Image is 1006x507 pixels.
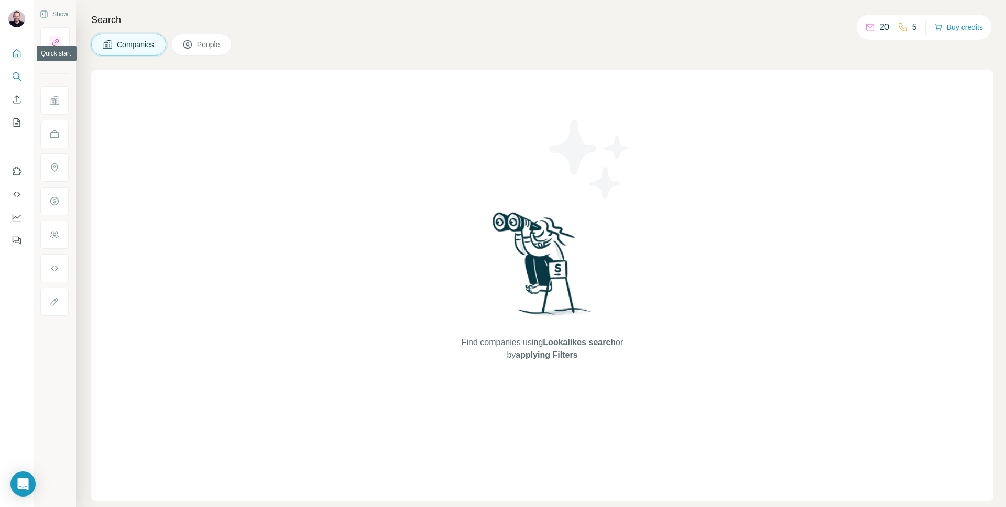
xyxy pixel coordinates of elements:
button: Use Surfe API [8,185,25,204]
p: 5 [912,21,917,34]
span: applying Filters [516,350,577,359]
button: My lists [8,113,25,132]
button: Show [32,6,75,22]
h4: Search [91,13,993,27]
button: Feedback [8,231,25,250]
img: Surfe Illustration - Woman searching with binoculars [488,210,597,326]
button: Buy credits [934,20,983,35]
button: Quick start [8,44,25,63]
button: Enrich CSV [8,90,25,109]
img: Surfe Illustration - Stars [542,112,637,206]
p: 20 [880,21,889,34]
button: Dashboard [8,208,25,227]
span: Find companies using or by [458,336,626,361]
span: Companies [117,39,155,50]
button: Search [8,67,25,86]
span: People [197,39,221,50]
button: Use Surfe on LinkedIn [8,162,25,181]
span: Lookalikes search [543,338,616,347]
div: Open Intercom Messenger [10,471,36,497]
img: Avatar [8,10,25,27]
